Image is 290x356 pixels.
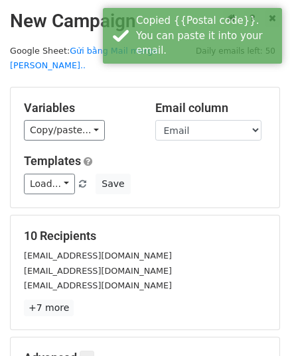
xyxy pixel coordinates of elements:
iframe: Chat Widget [224,292,290,356]
h2: New Campaign [10,10,280,32]
a: Gửi bằng Mail merge [PERSON_NAME].. [10,46,158,71]
a: Copy/paste... [24,120,105,141]
small: [EMAIL_ADDRESS][DOMAIN_NAME] [24,280,172,290]
small: [EMAIL_ADDRESS][DOMAIN_NAME] [24,266,172,276]
a: +7 more [24,300,74,316]
h5: Email column [155,101,267,115]
a: Load... [24,174,75,194]
h5: 10 Recipients [24,229,266,243]
div: Copied {{Postal code}}. You can paste it into your email. [136,13,277,58]
small: [EMAIL_ADDRESS][DOMAIN_NAME] [24,251,172,261]
h5: Variables [24,101,135,115]
button: Save [96,174,130,194]
a: Templates [24,154,81,168]
small: Google Sheet: [10,46,158,71]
